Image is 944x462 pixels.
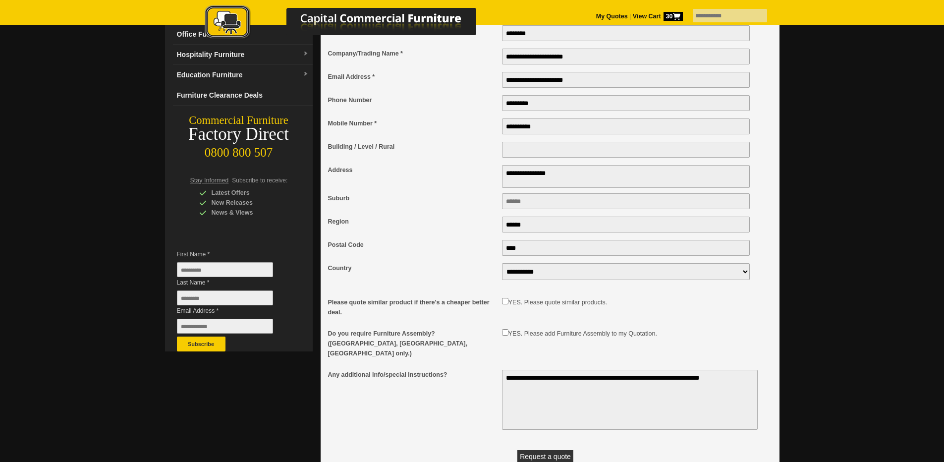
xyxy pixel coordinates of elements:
[177,5,524,41] img: Capital Commercial Furniture Logo
[508,330,657,337] label: YES. Please add Furniture Assembly to my Quotation.
[508,299,607,306] label: YES. Please quote similar products.
[328,297,497,317] span: Please quote similar product if there's a cheaper better deal.
[502,193,750,209] input: Suburb
[328,217,497,227] span: Region
[199,198,293,208] div: New Releases
[328,263,497,273] span: Country
[502,370,758,430] textarea: Any additional info/special Instructions?
[177,278,288,288] span: Last Name *
[199,188,293,198] div: Latest Offers
[328,142,497,152] span: Building / Level / Rural
[173,45,313,65] a: Hospitality Furnituredropdown
[633,13,683,20] strong: View Cart
[631,13,682,20] a: View Cart30
[177,262,273,277] input: First Name *
[664,12,683,21] span: 30
[502,142,750,158] input: Building / Level / Rural
[502,72,750,88] input: Email Address *
[165,127,313,141] div: Factory Direct
[165,141,313,160] div: 0800 800 507
[177,319,273,334] input: Email Address *
[502,118,750,134] input: Mobile Number *
[173,65,313,85] a: Education Furnituredropdown
[177,290,273,305] input: Last Name *
[303,51,309,57] img: dropdown
[328,165,497,175] span: Address
[502,49,750,64] input: Company/Trading Name *
[328,240,497,250] span: Postal Code
[165,114,313,127] div: Commercial Furniture
[328,72,497,82] span: Email Address *
[328,370,497,380] span: Any additional info/special Instructions?
[502,329,508,336] input: Do you require Furniture Assembly? (Auckland, Wellington, Christchurch only.)
[303,71,309,77] img: dropdown
[177,249,288,259] span: First Name *
[190,177,229,184] span: Stay Informed
[328,118,497,128] span: Mobile Number *
[596,13,628,20] a: My Quotes
[502,217,750,232] input: Region
[502,263,750,280] select: Country
[232,177,287,184] span: Subscribe to receive:
[173,24,313,45] a: Office Furnituredropdown
[502,165,750,188] textarea: Address
[328,95,497,105] span: Phone Number
[173,85,313,106] a: Furniture Clearance Deals
[502,240,750,256] input: Postal Code
[199,208,293,218] div: News & Views
[177,5,524,44] a: Capital Commercial Furniture Logo
[502,298,508,304] input: Please quote similar product if there's a cheaper better deal.
[177,306,288,316] span: Email Address *
[502,25,750,41] input: Last Name *
[328,193,497,203] span: Suburb
[502,95,750,111] input: Phone Number
[328,329,497,358] span: Do you require Furniture Assembly? ([GEOGRAPHIC_DATA], [GEOGRAPHIC_DATA], [GEOGRAPHIC_DATA] only.)
[177,337,225,351] button: Subscribe
[328,49,497,58] span: Company/Trading Name *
